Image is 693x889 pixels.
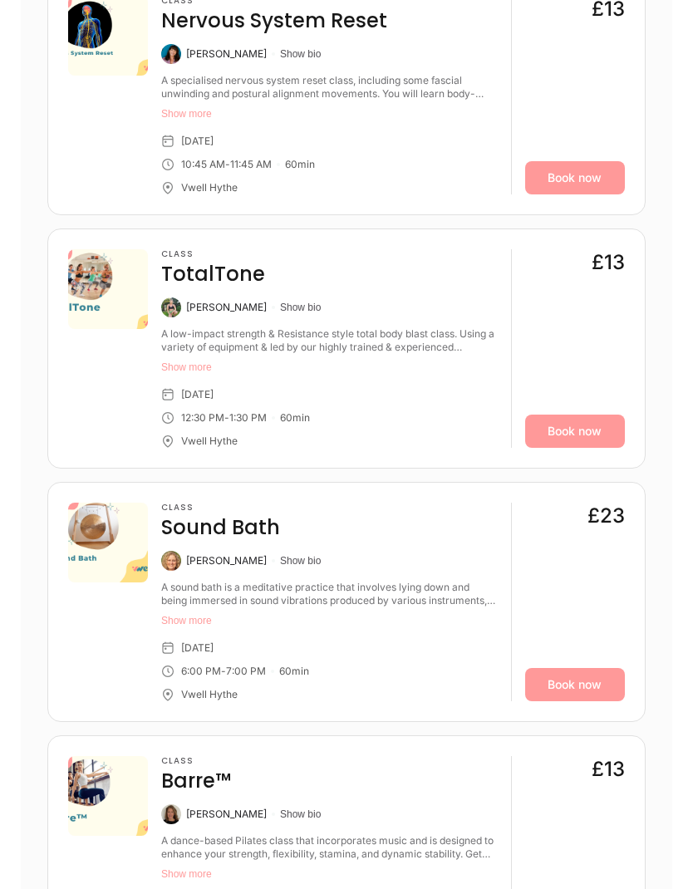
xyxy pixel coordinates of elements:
[230,158,272,171] div: 11:45 AM
[161,834,498,861] div: A dance-based Pilates class that incorporates music and is designed to enhance your strength, fle...
[186,47,267,61] div: [PERSON_NAME]
[161,514,280,541] h4: Sound Bath
[161,327,498,354] div: A low-impact strength & Resistance style total body blast class. Using a variety of equipment & l...
[181,158,225,171] div: 10:45 AM
[161,551,181,571] img: Sandra Ward
[161,581,498,607] div: A sound bath is a meditative practice that involves lying down and being immersed in sound vibrat...
[161,7,387,34] h4: Nervous System Reset
[279,665,309,678] div: 60 min
[224,411,229,425] div: -
[181,665,221,678] div: 6:00 PM
[161,768,231,794] h4: Barre™
[186,301,267,314] div: [PERSON_NAME]
[592,756,625,783] div: £13
[280,554,321,567] button: Show bio
[161,361,498,374] button: Show more
[280,301,321,314] button: Show bio
[181,435,238,448] div: Vwell Hythe
[161,44,181,64] img: Caroline King
[181,641,214,655] div: [DATE]
[221,665,226,678] div: -
[181,688,238,701] div: Vwell Hythe
[161,107,498,120] button: Show more
[161,74,498,101] div: A specialised nervous system reset class, including some fascial unwinding and postural alignment...
[68,756,148,836] img: edac87c6-94b2-4f33-b7d6-e8b80a2a0bd8.png
[280,47,321,61] button: Show bio
[525,161,625,194] a: Book now
[186,554,267,567] div: [PERSON_NAME]
[161,867,498,881] button: Show more
[161,804,181,824] img: Susanna Macaulay
[285,158,315,171] div: 60 min
[181,388,214,401] div: [DATE]
[525,668,625,701] a: Book now
[592,249,625,276] div: £13
[181,181,238,194] div: Vwell Hythe
[226,665,266,678] div: 7:00 PM
[161,503,280,513] h3: Class
[587,503,625,529] div: £23
[525,415,625,448] a: Book now
[161,297,181,317] img: Mel Eberlein-Scott
[161,249,265,259] h3: Class
[186,808,267,821] div: [PERSON_NAME]
[181,135,214,148] div: [DATE]
[229,411,267,425] div: 1:30 PM
[225,158,230,171] div: -
[161,261,265,287] h4: TotalTone
[68,503,148,582] img: 2c4958ed-9a39-4a5b-8120-2d905a09a55d.png
[161,614,498,627] button: Show more
[68,249,148,329] img: 9ca2bd60-c661-483b-8a8b-da1a6fbf2332.png
[161,756,231,766] h3: Class
[280,808,321,821] button: Show bio
[181,411,224,425] div: 12:30 PM
[280,411,310,425] div: 60 min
